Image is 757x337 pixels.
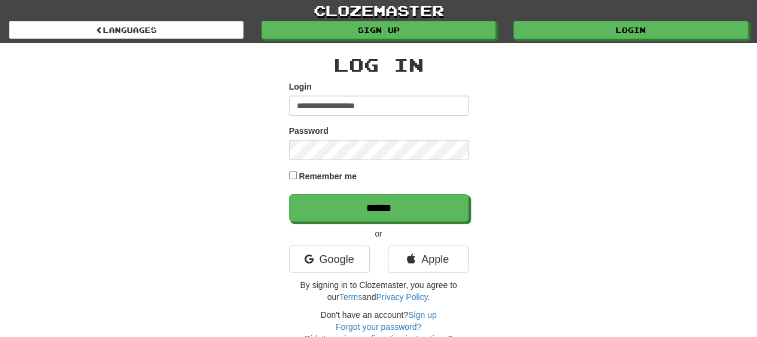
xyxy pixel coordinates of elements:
[289,125,329,137] label: Password
[289,279,469,303] p: By signing in to Clozemaster, you agree to our and .
[299,170,357,182] label: Remember me
[289,55,469,75] h2: Log In
[262,21,496,39] a: Sign up
[9,21,244,39] a: Languages
[376,292,427,302] a: Privacy Policy
[513,21,748,39] a: Login
[408,310,436,320] a: Sign up
[289,228,469,240] p: or
[388,246,469,273] a: Apple
[336,322,421,332] a: Forgot your password?
[339,292,362,302] a: Terms
[289,246,370,273] a: Google
[289,81,312,93] label: Login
